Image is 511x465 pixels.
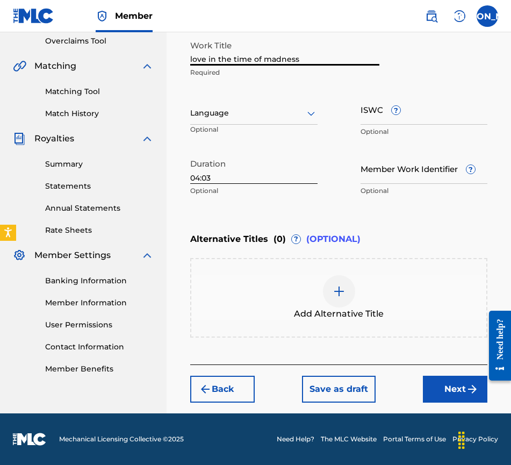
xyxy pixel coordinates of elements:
[45,108,154,119] a: Match History
[466,383,479,396] img: f7272a7cc735f4ea7f67.svg
[302,376,376,403] button: Save as draft
[361,186,488,196] p: Optional
[190,376,255,403] button: Back
[34,249,111,262] span: Member Settings
[453,424,470,456] div: Drag
[13,132,26,145] img: Royalties
[481,303,511,389] iframe: Resource Center
[466,165,475,174] span: ?
[277,434,314,444] a: Need Help?
[425,10,438,23] img: search
[477,5,498,27] div: User Menu
[453,10,466,23] img: help
[34,60,76,73] span: Matching
[45,181,154,192] a: Statements
[45,319,154,331] a: User Permissions
[13,60,26,73] img: Matching
[45,35,154,47] a: Overclaims Tool
[421,5,442,27] a: Public Search
[306,233,361,246] span: (OPTIONAL)
[190,125,240,142] p: Optional
[452,434,498,444] a: Privacy Policy
[383,434,446,444] a: Portal Terms of Use
[45,203,154,214] a: Annual Statements
[321,434,377,444] a: The MLC Website
[457,413,511,465] iframe: Chat Widget
[59,434,184,444] span: Mechanical Licensing Collective © 2025
[45,159,154,170] a: Summary
[13,8,54,24] img: MLC Logo
[190,186,318,196] p: Optional
[141,249,154,262] img: expand
[423,376,487,403] button: Next
[294,307,384,320] span: Add Alternative Title
[13,249,26,262] img: Member Settings
[292,235,300,244] span: ?
[361,127,488,137] p: Optional
[141,132,154,145] img: expand
[333,285,346,298] img: add
[115,10,153,22] span: Member
[392,106,400,115] span: ?
[190,233,268,246] span: Alternative Titles
[45,341,154,353] a: Contact Information
[45,297,154,309] a: Member Information
[45,275,154,287] a: Banking Information
[45,225,154,236] a: Rate Sheets
[190,68,379,77] p: Required
[45,86,154,97] a: Matching Tool
[199,383,212,396] img: 7ee5dd4eb1f8a8e3ef2f.svg
[34,132,74,145] span: Royalties
[96,10,109,23] img: Top Rightsholder
[13,433,46,446] img: logo
[449,5,470,27] div: Help
[141,60,154,73] img: expand
[45,363,154,375] a: Member Benefits
[274,233,286,246] span: ( 0 )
